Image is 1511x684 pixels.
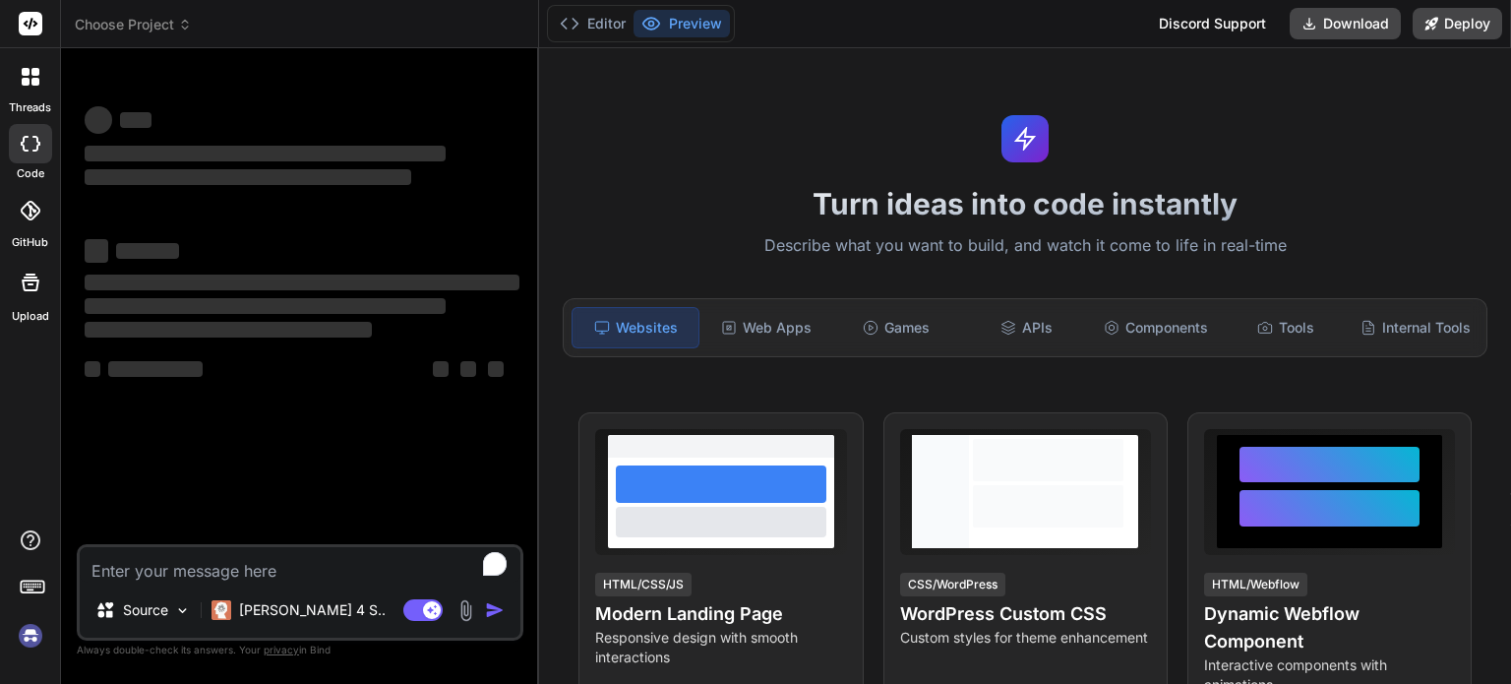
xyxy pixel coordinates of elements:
span: ‌ [85,169,411,185]
label: Upload [12,308,49,325]
button: Deploy [1413,8,1502,39]
span: ‌ [85,146,446,161]
label: threads [9,99,51,116]
div: Discord Support [1147,8,1278,39]
span: ‌ [116,243,179,259]
span: ‌ [488,361,504,377]
div: HTML/Webflow [1204,573,1307,596]
div: Web Apps [703,307,829,348]
span: ‌ [460,361,476,377]
div: HTML/CSS/JS [595,573,692,596]
h4: WordPress Custom CSS [900,600,1151,628]
button: Download [1290,8,1401,39]
span: ‌ [85,322,372,338]
span: ‌ [85,275,519,290]
button: Preview [634,10,730,37]
p: [PERSON_NAME] 4 S.. [239,600,386,620]
div: Games [833,307,959,348]
p: Describe what you want to build, and watch it come to life in real-time [551,233,1499,259]
span: ‌ [108,361,203,377]
span: ‌ [85,106,112,134]
p: Responsive design with smooth interactions [595,628,846,667]
div: CSS/WordPress [900,573,1005,596]
span: ‌ [433,361,449,377]
span: ‌ [85,298,446,314]
textarea: To enrich screen reader interactions, please activate Accessibility in Grammarly extension settings [80,547,520,583]
span: Choose Project [75,15,192,34]
span: ‌ [85,361,100,377]
p: Always double-check its answers. Your in Bind [77,641,523,659]
h4: Modern Landing Page [595,600,846,628]
h4: Dynamic Webflow Component [1204,600,1455,655]
img: Pick Models [174,602,191,619]
span: ‌ [85,239,108,263]
img: Claude 4 Sonnet [212,600,231,620]
p: Custom styles for theme enhancement [900,628,1151,648]
p: Source [123,600,168,620]
label: GitHub [12,234,48,251]
label: code [17,165,44,182]
div: Internal Tools [1353,307,1479,348]
img: attachment [454,599,477,622]
h1: Turn ideas into code instantly [551,186,1499,221]
div: Tools [1223,307,1349,348]
span: ‌ [120,112,151,128]
button: Editor [552,10,634,37]
span: privacy [264,644,299,655]
img: signin [14,619,47,653]
div: APIs [963,307,1089,348]
div: Components [1093,307,1219,348]
div: Websites [572,307,699,348]
img: icon [485,600,505,620]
